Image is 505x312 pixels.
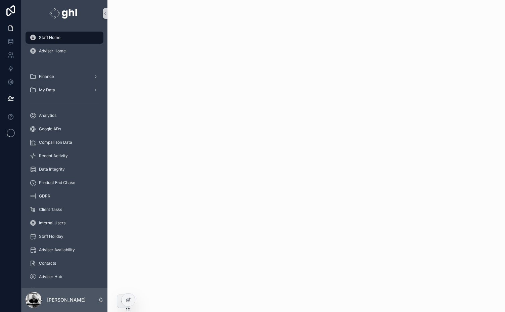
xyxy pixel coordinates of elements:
span: Comparison Data [39,140,72,145]
span: Analytics [39,113,56,118]
span: Data Integrity [39,167,65,172]
span: Finance [39,74,54,79]
a: Google ADs [26,123,103,135]
a: Client Tasks [26,204,103,216]
a: Contacts [26,257,103,269]
a: Internal Users [26,217,103,229]
a: Staff Holiday [26,230,103,242]
a: Adviser Hub [26,271,103,283]
a: Meet The Team [26,284,103,296]
img: App logo [49,8,79,19]
a: Product End Chase [26,177,103,189]
a: Comparison Data [26,136,103,148]
span: Adviser Home [39,48,66,54]
span: My Data [39,87,55,93]
a: Staff Home [26,32,103,44]
div: scrollable content [21,27,107,288]
span: Adviser Hub [39,274,62,279]
a: Adviser Home [26,45,103,57]
a: Data Integrity [26,163,103,175]
span: Product End Chase [39,180,75,185]
span: Google ADs [39,126,61,132]
span: GDPR [39,193,50,199]
span: Meet The Team [39,287,69,293]
a: Adviser Availability [26,244,103,256]
span: Adviser Availability [39,247,75,253]
a: Finance [26,71,103,83]
a: GDPR [26,190,103,202]
a: Recent Activity [26,150,103,162]
span: Staff Holiday [39,234,63,239]
span: Client Tasks [39,207,62,212]
a: Analytics [26,109,103,122]
span: Internal Users [39,220,65,226]
span: Recent Activity [39,153,68,159]
span: Staff Home [39,35,60,40]
a: My Data [26,84,103,96]
p: [PERSON_NAME] [47,297,86,303]
span: Contacts [39,261,56,266]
